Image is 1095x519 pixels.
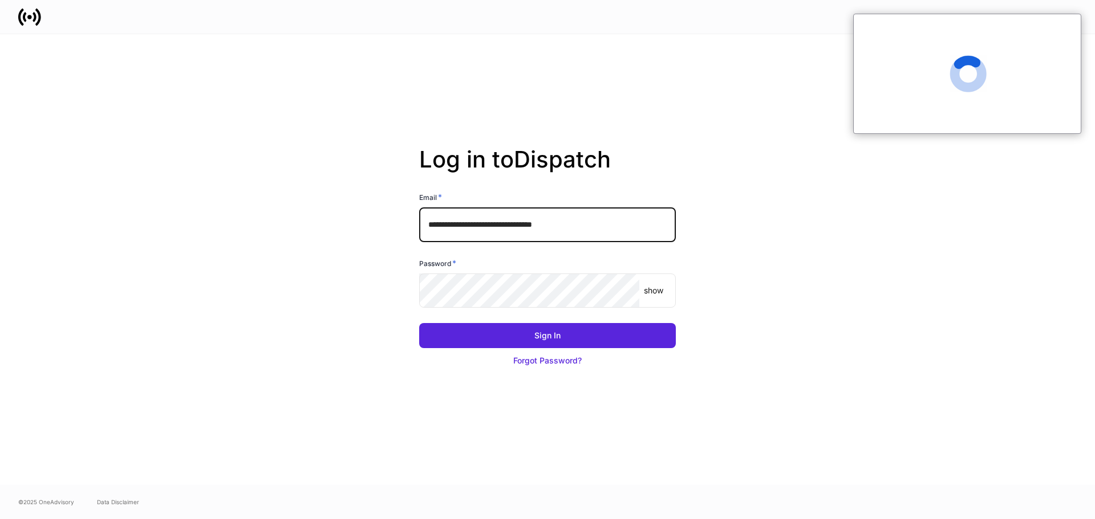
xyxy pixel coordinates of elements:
[419,258,456,269] h6: Password
[419,146,676,191] h2: Log in to Dispatch
[513,355,582,366] div: Forgot Password?
[419,348,676,373] button: Forgot Password?
[534,330,561,341] div: Sign In
[419,323,676,348] button: Sign In
[97,497,139,506] a: Data Disclaimer
[950,55,987,92] span: Loading
[419,191,442,203] h6: Email
[18,497,74,506] span: © 2025 OneAdvisory
[644,285,663,296] p: show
